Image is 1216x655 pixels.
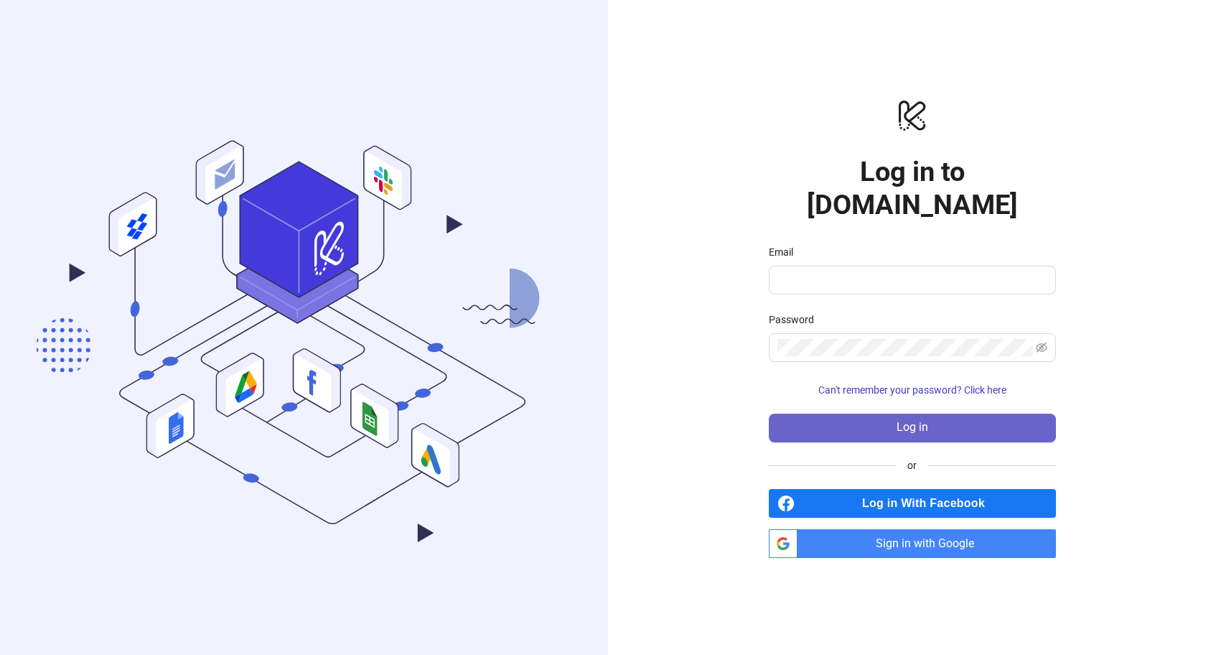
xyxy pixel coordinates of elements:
a: Sign in with Google [769,529,1056,558]
span: or [896,457,928,473]
input: Email [777,271,1044,289]
label: Password [769,312,823,327]
input: Password [777,339,1033,356]
a: Can't remember your password? Click here [769,384,1056,396]
button: Can't remember your password? Click here [769,379,1056,402]
button: Log in [769,414,1056,442]
span: eye-invisible [1036,342,1047,353]
h1: Log in to [DOMAIN_NAME] [769,155,1056,221]
span: Can't remember your password? Click here [818,384,1006,396]
a: Log in With Facebook [769,489,1056,518]
label: Email [769,244,803,260]
span: Sign in with Google [803,529,1056,558]
span: Log in [897,421,928,434]
span: Log in With Facebook [800,489,1056,518]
